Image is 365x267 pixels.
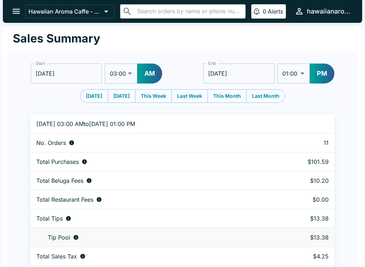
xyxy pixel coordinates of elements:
p: $10.20 [269,177,329,184]
p: Total Purchases [36,158,79,165]
button: Last Month [246,89,285,103]
p: Alerts [268,8,283,15]
p: $13.38 [269,215,329,222]
input: Search orders by name or phone number [135,6,242,16]
p: [DATE] 03:00 AM to [DATE] 01:00 PM [36,120,258,127]
p: Total Beluga Fees [36,177,83,184]
button: Hawaiian Aroma Caffe - Waikiki Beachcomber [25,5,114,18]
p: $0.00 [269,196,329,203]
div: Aggregate order subtotals [36,158,258,165]
label: Start [36,60,45,66]
button: hawaiianaromacaffe [292,4,354,19]
input: Choose date, selected date is Aug 10, 2025 [203,64,274,84]
button: open drawer [7,2,25,20]
p: $4.25 [269,253,329,260]
div: Fees paid by diners to Beluga [36,177,258,184]
p: Total Restaurant Fees [36,196,93,203]
div: Number of orders placed [36,139,258,146]
p: No. Orders [36,139,66,146]
button: This Week [135,89,172,103]
p: $13.38 [269,234,329,241]
div: Tips unclaimed by a waiter [36,234,258,241]
h1: Sales Summary [13,31,100,46]
button: [DATE] [80,89,108,103]
button: AM [137,64,162,84]
div: Combined individual and pooled tips [36,215,258,222]
button: Last Week [171,89,208,103]
label: End [208,60,216,66]
button: PM [310,64,334,84]
p: Total Tips [36,215,63,222]
p: Hawaiian Aroma Caffe - Waikiki Beachcomber [29,8,101,15]
input: Choose date, selected date is Aug 10, 2025 [31,64,102,84]
button: [DATE] [108,89,135,103]
div: hawaiianaromacaffe [307,7,351,16]
p: Tip Pool [48,234,70,241]
p: 0 [263,8,266,15]
p: $101.59 [269,158,329,165]
button: This Month [207,89,247,103]
p: 11 [269,139,329,146]
div: Sales tax paid by diners [36,253,258,260]
div: Fees paid by diners to restaurant [36,196,258,203]
p: Total Sales Tax [36,253,77,260]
